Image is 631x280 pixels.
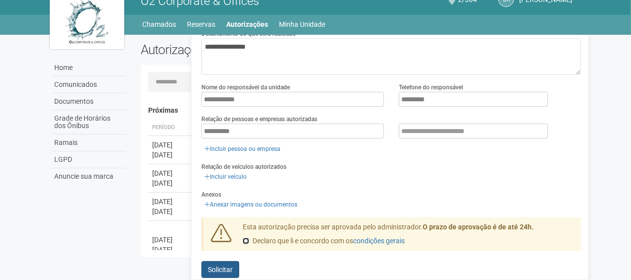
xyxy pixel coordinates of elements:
label: Relação de pessoas e empresas autorizadas [201,115,317,124]
label: Declaro que li e concordo com os [243,236,405,246]
a: Ramais [52,135,126,151]
a: Grade de Horários dos Ônibus [52,110,126,135]
input: Declaro que li e concordo com oscondições gerais [243,238,249,244]
div: [DATE] [152,140,189,150]
span: Solicitar [208,266,233,274]
label: Anexos [201,190,221,199]
a: Reservas [187,17,216,31]
div: [DATE] [152,178,189,188]
div: [DATE] [152,207,189,216]
a: Minha Unidade [279,17,326,31]
th: Período [148,120,193,136]
a: Incluir veículo [201,171,250,182]
a: Anuncie sua marca [52,168,126,185]
a: Autorizações [227,17,269,31]
a: Comunicados [52,76,126,93]
a: Anexar imagens ou documentos [201,199,300,210]
div: [DATE] [152,150,189,160]
a: Documentos [52,93,126,110]
a: Chamados [143,17,177,31]
div: [DATE] [152,245,189,255]
a: condições gerais [353,237,405,245]
h4: Próximas [148,107,574,114]
div: [DATE] [152,197,189,207]
div: Esta autorização precisa ser aprovada pelo administrador. [235,222,581,251]
label: Telefone do responsável [399,83,463,92]
div: [DATE] [152,235,189,245]
h2: Autorizações [141,42,354,57]
label: Relação de veículos autorizados [201,162,286,171]
a: Incluir pessoa ou empresa [201,143,283,154]
label: Nome do responsável da unidade [201,83,290,92]
div: [DATE] [152,168,189,178]
button: Solicitar [201,261,239,278]
a: LGPD [52,151,126,168]
a: Home [52,60,126,76]
strong: O prazo de aprovação é de até 24h. [423,223,534,231]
